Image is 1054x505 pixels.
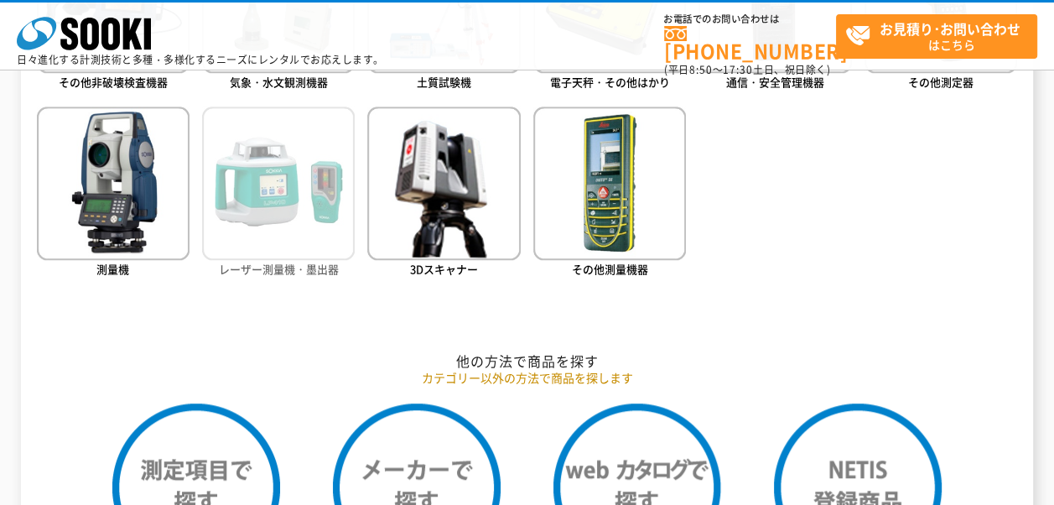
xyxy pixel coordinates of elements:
span: 17:30 [723,62,753,77]
h2: 他の方法で商品を探す [37,352,1018,370]
span: 8:50 [689,62,713,77]
span: (平日 ～ 土日、祝日除く) [664,62,830,77]
p: 日々進化する計測技術と多種・多様化するニーズにレンタルでお応えします。 [17,55,384,65]
a: レーザー測量機・墨出器 [202,107,355,280]
a: [PHONE_NUMBER] [664,26,836,60]
span: 土質試験機 [417,74,471,90]
a: お見積り･お問い合わせはこちら [836,14,1037,59]
span: お電話でのお問い合わせは [664,14,836,24]
span: 電子天秤・その他はかり [550,74,670,90]
img: 3Dスキャナー [367,107,520,259]
span: その他測定器 [908,74,974,90]
p: カテゴリー以外の方法で商品を探します [37,369,1018,387]
span: 通信・安全管理機器 [726,74,824,90]
span: その他測量機器 [572,261,648,277]
a: 測量機 [37,107,190,280]
span: 測量機 [96,261,129,277]
a: その他測量機器 [533,107,686,280]
span: 気象・水文観測機器 [230,74,328,90]
span: レーザー測量機・墨出器 [219,261,339,277]
a: 3Dスキャナー [367,107,520,280]
strong: お見積り･お問い合わせ [880,18,1020,39]
img: 測量機 [37,107,190,259]
span: その他非破壊検査機器 [59,74,168,90]
img: その他測量機器 [533,107,686,259]
img: レーザー測量機・墨出器 [202,107,355,259]
span: 3Dスキャナー [410,261,478,277]
span: はこちら [845,15,1036,57]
